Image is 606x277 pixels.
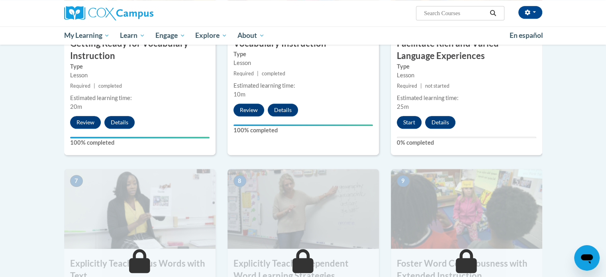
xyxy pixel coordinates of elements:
label: Type [233,50,373,59]
span: Learn [120,31,145,40]
span: completed [98,83,122,89]
span: | [420,83,422,89]
div: Estimated learning time: [397,94,536,102]
h3: Facilitate Rich and Varied Language Experiences [391,37,542,62]
img: Course Image [391,169,542,249]
span: | [94,83,95,89]
a: En español [504,27,548,44]
span: 9 [397,175,410,187]
img: Course Image [64,169,216,249]
button: Details [104,116,135,129]
span: 7 [70,175,83,187]
button: Details [268,104,298,116]
div: Estimated learning time: [70,94,210,102]
span: Engage [155,31,185,40]
label: Type [70,62,210,71]
div: Your progress [70,137,210,138]
span: | [257,71,259,77]
img: Cox Campus [64,6,153,20]
span: 10m [233,91,245,98]
a: About [232,26,270,45]
span: En español [510,31,543,39]
div: Lesson [70,71,210,80]
span: About [237,31,265,40]
span: 25m [397,103,409,110]
div: Estimated learning time: [233,81,373,90]
span: 20m [70,103,82,110]
label: 100% completed [233,126,373,135]
a: Learn [115,26,150,45]
label: Type [397,62,536,71]
span: Required [233,71,254,77]
input: Search Courses [423,8,487,18]
div: Lesson [397,71,536,80]
a: My Learning [59,26,115,45]
label: 0% completed [397,138,536,147]
span: Explore [195,31,227,40]
button: Start [397,116,422,129]
span: 8 [233,175,246,187]
span: Required [70,83,90,89]
button: Account Settings [518,6,542,19]
span: not started [425,83,449,89]
div: Main menu [52,26,554,45]
button: Review [70,116,101,129]
h3: Getting Ready for Vocabulary Instruction [64,37,216,62]
span: Required [397,83,417,89]
div: Lesson [233,59,373,67]
span: My Learning [64,31,110,40]
iframe: Button to launch messaging window [574,245,600,271]
button: Search [487,8,499,18]
a: Explore [190,26,232,45]
button: Review [233,104,264,116]
img: Course Image [227,169,379,249]
a: Cox Campus [64,6,216,20]
span: completed [262,71,285,77]
button: Details [425,116,455,129]
label: 100% completed [70,138,210,147]
a: Engage [150,26,190,45]
div: Your progress [233,124,373,126]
